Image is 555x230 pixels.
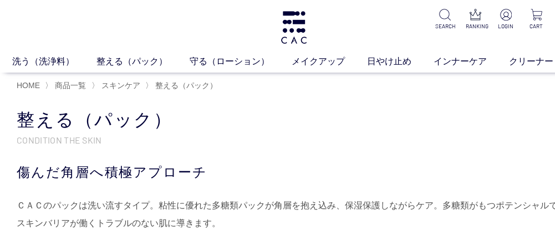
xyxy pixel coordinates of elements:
span: 整える（パック） [155,81,217,90]
a: 洗う（洗浄料） [12,55,96,68]
img: logo [279,11,308,44]
span: スキンケア [101,81,140,90]
a: 整える（パック） [153,81,217,90]
a: 整える（パック） [96,55,190,68]
a: メイクアップ [292,55,367,68]
a: スキンケア [99,81,140,90]
p: RANKING [466,22,485,30]
p: LOGIN [496,22,516,30]
a: 守る（ローション） [190,55,292,68]
span: 商品一覧 [55,81,86,90]
a: インナーケア [434,55,509,68]
a: CART [527,9,546,30]
li: 〉 [145,80,220,91]
li: 〉 [45,80,89,91]
p: CART [527,22,546,30]
a: RANKING [466,9,485,30]
a: 日やけ止め [367,55,434,68]
a: 商品一覧 [53,81,86,90]
p: SEARCH [435,22,455,30]
a: LOGIN [496,9,516,30]
li: 〉 [91,80,143,91]
a: SEARCH [435,9,455,30]
a: HOME [17,81,40,90]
